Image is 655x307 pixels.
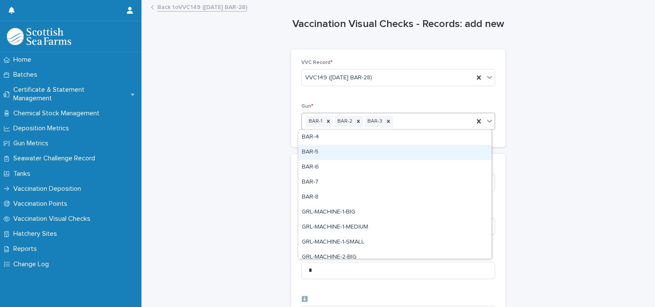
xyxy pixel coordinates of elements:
[298,235,491,250] div: GRL-MACHINE-1-SMALL
[301,104,313,109] span: Gun
[298,205,491,220] div: GRL-MACHINE-1-BIG
[10,245,44,253] p: Reports
[335,116,354,127] div: BAR-2
[10,109,106,117] p: Chemical Stock Management
[10,230,64,238] p: Hatchery Sites
[157,2,247,12] a: Back toVVC149 ([DATE] BAR-28)
[10,124,76,132] p: Deposition Metrics
[298,220,491,235] div: GRL-MACHINE-1-MEDIUM
[301,297,308,302] span: ⬇️
[301,60,333,65] span: VVC Record
[298,130,491,145] div: BAR-4
[305,73,372,82] span: VVC149 ([DATE] BAR-28)
[10,71,44,79] p: Batches
[298,160,491,175] div: BAR-6
[10,139,55,147] p: Gun Metrics
[306,116,324,127] div: BAR-1
[10,260,56,268] p: Change Log
[298,190,491,205] div: BAR-8
[291,18,505,30] h1: Vaccination Visual Checks - Records: add new
[10,215,97,223] p: Vaccination Visual Checks
[10,200,74,208] p: Vaccination Points
[10,170,37,178] p: Tanks
[10,86,131,102] p: Certificate & Statement Management
[298,250,491,265] div: GRL-MACHINE-2-BIG
[7,28,71,45] img: uOABhIYSsOPhGJQdTwEw
[10,154,102,163] p: Seawater Challenge Record
[298,145,491,160] div: BAR-5
[365,116,384,127] div: BAR-3
[10,185,88,193] p: Vaccination Deposition
[10,56,38,64] p: Home
[298,175,491,190] div: BAR-7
